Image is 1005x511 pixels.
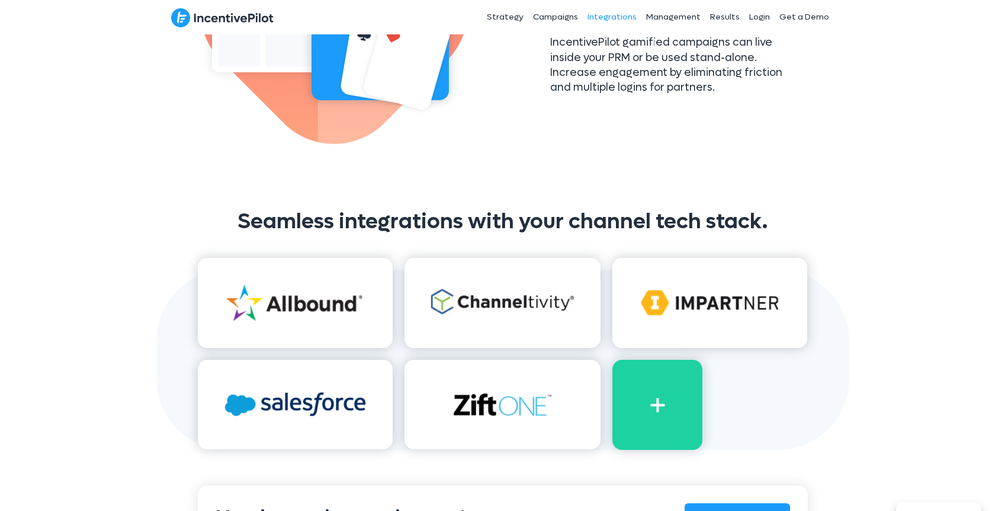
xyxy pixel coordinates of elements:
a: Management [641,2,705,32]
a: Get a Demo [775,2,834,32]
a: Integrations [583,2,641,32]
img: ziftone [404,360,600,450]
a: Campaigns [528,2,583,32]
img: salesforce [198,360,393,450]
img: IncentivePilot [171,8,274,28]
span: Seamless integrations with your channel tech stack. [237,207,768,235]
a: Results [705,2,744,32]
a: Strategy [482,2,528,32]
img: impartner [612,258,808,348]
a: Login [744,2,775,32]
img: more [612,360,702,450]
img: channeltivity [404,258,600,348]
img: allbound [198,258,393,348]
nav: Header Menu [401,2,834,32]
p: IncentivePilot gamified campaigns can live inside your PRM or be used stand-alone. Increase engag... [550,35,790,95]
